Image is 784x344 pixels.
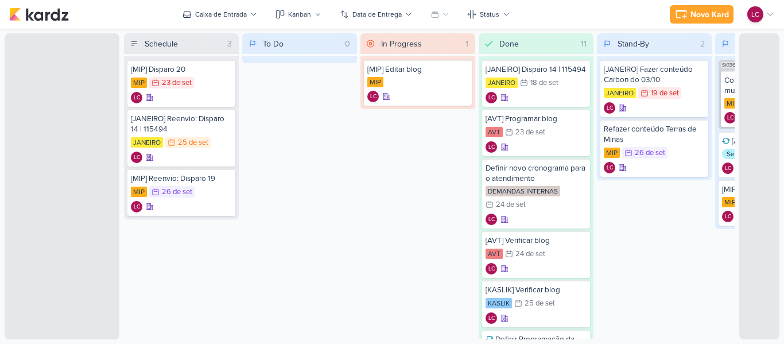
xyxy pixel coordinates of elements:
[367,77,383,87] div: MIP
[134,95,140,101] p: LC
[131,201,142,212] div: Laís Costa
[576,38,591,50] div: 11
[727,115,733,121] p: LC
[725,214,731,220] p: LC
[134,204,140,210] p: LC
[486,114,587,124] div: [AVT] Programar blog
[486,186,560,196] div: DEMANDAS INTERNAS
[751,9,759,20] p: LC
[367,91,379,102] div: Criador(a): Laís Costa
[178,139,208,146] div: 25 de set
[690,9,729,21] div: Novo Kard
[486,249,503,259] div: AVT
[525,300,555,307] div: 25 de set
[131,173,232,184] div: [MIP] Reenvio: Disparo 19
[486,263,497,275] div: Laís Costa
[223,38,236,50] div: 3
[486,78,518,88] div: JANEIRO
[724,98,740,109] div: MIP
[722,211,733,222] div: Criador(a): Laís Costa
[488,266,495,272] p: LC
[9,7,69,21] img: kardz.app
[486,163,587,184] div: Definir novo cronograma para o atendimento
[486,214,497,225] div: Laís Costa
[340,38,355,50] div: 0
[486,235,587,246] div: [AVT] Verificar blog
[162,79,192,87] div: 23 de set
[604,102,615,114] div: Laís Costa
[370,94,377,100] p: LC
[486,127,503,137] div: AVT
[530,79,558,87] div: 18 de set
[747,6,763,22] div: Laís Costa
[131,152,142,163] div: Criador(a): Laís Costa
[515,129,545,136] div: 23 de set
[722,163,733,174] div: Laís Costa
[604,148,620,158] div: MIP
[131,114,232,134] div: [JANEIRO] Reenvio: Disparo 14 | 115494
[131,78,147,88] div: MIP
[486,285,587,295] div: [KASLIK] Verificar blog
[604,162,615,173] div: Laís Costa
[651,90,679,97] div: 19 de set
[131,64,232,75] div: [MIP] Disparo 20
[604,124,705,145] div: Refazer conteúdo Terras de Minas
[722,163,733,174] div: Criador(a): Laís Costa
[724,112,736,123] div: Criador(a): Laís Costa
[635,149,665,157] div: 26 de set
[515,250,545,258] div: 24 de set
[724,112,736,123] div: Laís Costa
[486,92,497,103] div: Criador(a): Laís Costa
[488,316,495,322] p: LC
[604,64,705,85] div: [JANEIRO] Fazer conteúdo Carbon do 03/10
[604,88,636,98] div: JANEIRO
[488,145,495,150] p: LC
[131,92,142,103] div: Laís Costa
[604,162,615,173] div: Criador(a): Laís Costa
[496,201,526,208] div: 24 de set
[486,141,497,153] div: Laís Costa
[367,64,468,75] div: [MIP] Editar blog
[722,197,738,207] div: MIP
[722,211,733,222] div: Laís Costa
[725,166,731,172] p: LC
[488,95,495,101] p: LC
[670,5,733,24] button: Novo Kard
[162,188,192,196] div: 26 de set
[131,152,142,163] div: Laís Costa
[604,102,615,114] div: Criador(a): Laís Costa
[696,38,709,50] div: 2
[486,92,497,103] div: Laís Costa
[721,62,739,68] span: SK1369
[461,38,473,50] div: 1
[131,201,142,212] div: Criador(a): Laís Costa
[488,217,495,223] p: LC
[367,91,379,102] div: Laís Costa
[486,312,497,324] div: Criador(a): Laís Costa
[486,141,497,153] div: Criador(a): Laís Costa
[486,263,497,275] div: Criador(a): Laís Costa
[607,106,613,111] p: LC
[131,137,163,148] div: JANEIRO
[486,214,497,225] div: Criador(a): Laís Costa
[134,155,140,161] p: LC
[722,149,758,159] div: Semanal
[486,312,497,324] div: Laís Costa
[131,187,147,197] div: MIP
[486,64,587,75] div: [JANEIRO] Disparo 14 | 115494
[607,165,613,171] p: LC
[486,298,512,308] div: KASLIK
[131,92,142,103] div: Criador(a): Laís Costa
